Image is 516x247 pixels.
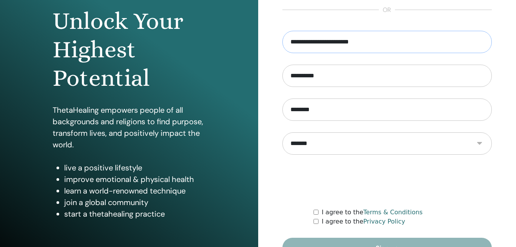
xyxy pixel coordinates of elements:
[64,208,206,220] li: start a thetahealing practice
[322,217,405,226] label: I agree to the
[379,5,395,15] span: or
[53,104,206,150] p: ThetaHealing empowers people of all backgrounds and religions to find purpose, transform lives, a...
[363,209,422,216] a: Terms & Conditions
[363,218,405,225] a: Privacy Policy
[53,7,206,93] h1: Unlock Your Highest Potential
[64,197,206,208] li: join a global community
[64,162,206,174] li: live a positive lifestyle
[329,166,445,196] iframe: reCAPTCHA
[322,208,423,217] label: I agree to the
[64,174,206,185] li: improve emotional & physical health
[64,185,206,197] li: learn a world-renowned technique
